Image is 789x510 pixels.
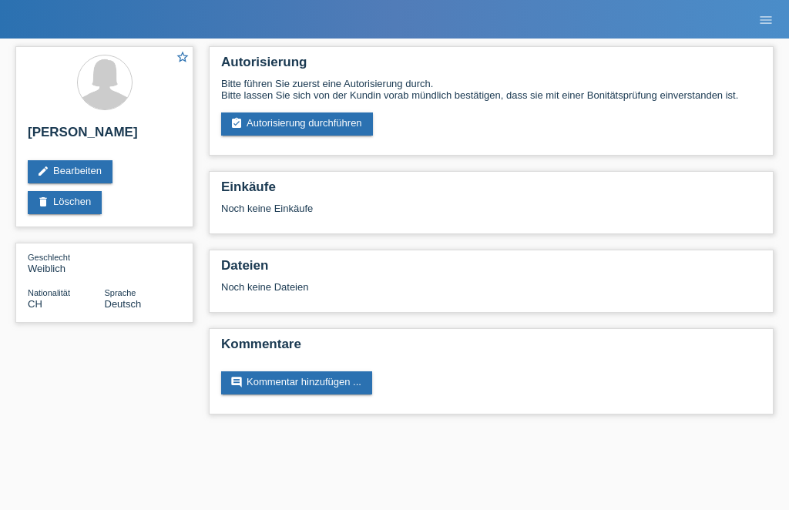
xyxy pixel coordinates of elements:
[230,117,243,129] i: assignment_turned_in
[750,15,781,24] a: menu
[176,50,190,66] a: star_border
[221,371,372,394] a: commentKommentar hinzufügen ...
[221,78,761,101] div: Bitte führen Sie zuerst eine Autorisierung durch. Bitte lassen Sie sich von der Kundin vorab münd...
[221,337,761,360] h2: Kommentare
[28,191,102,214] a: deleteLöschen
[221,180,761,203] h2: Einkäufe
[176,50,190,64] i: star_border
[28,298,42,310] span: Schweiz
[37,165,49,177] i: edit
[221,281,607,293] div: Noch keine Dateien
[105,298,142,310] span: Deutsch
[28,160,112,183] a: editBearbeiten
[28,125,181,148] h2: [PERSON_NAME]
[221,203,761,226] div: Noch keine Einkäufe
[28,253,70,262] span: Geschlecht
[28,288,70,297] span: Nationalität
[758,12,774,28] i: menu
[221,112,373,136] a: assignment_turned_inAutorisierung durchführen
[221,258,761,281] h2: Dateien
[28,251,105,274] div: Weiblich
[37,196,49,208] i: delete
[105,288,136,297] span: Sprache
[221,55,761,78] h2: Autorisierung
[230,376,243,388] i: comment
